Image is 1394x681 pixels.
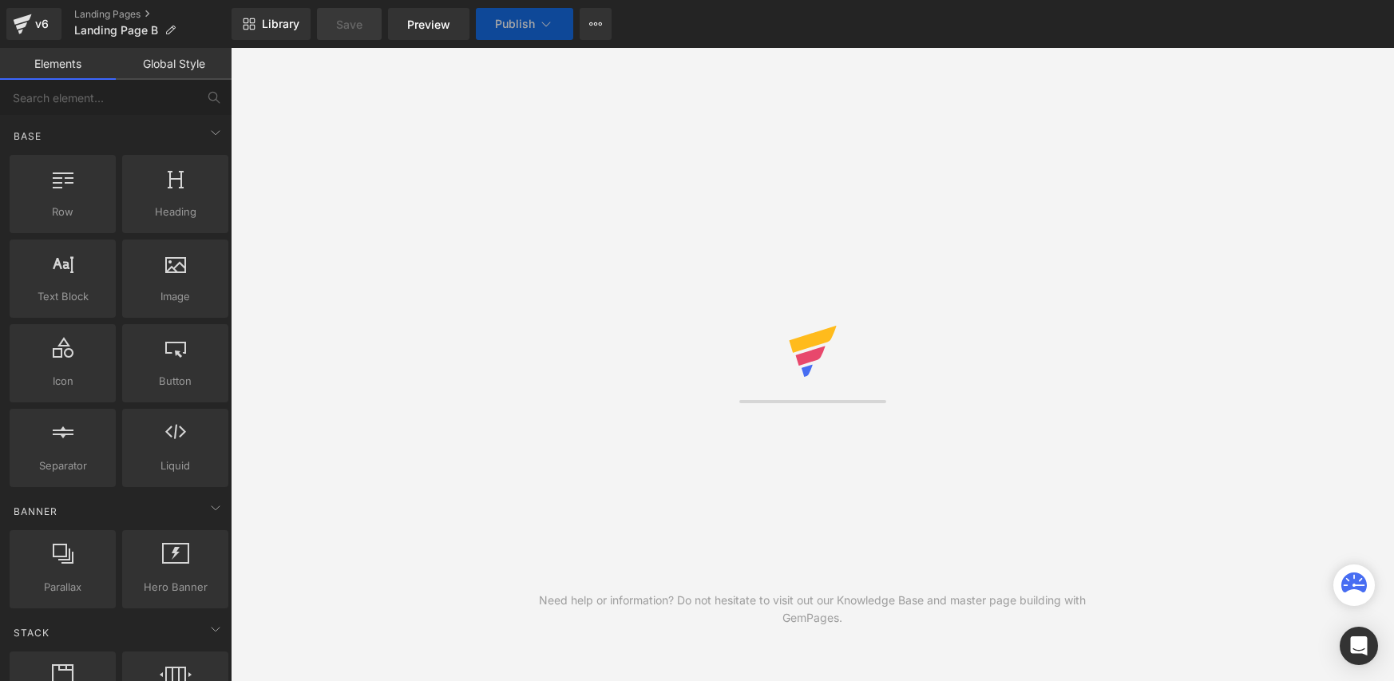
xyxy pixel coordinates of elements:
span: Text Block [14,288,111,305]
span: Icon [14,373,111,390]
span: Liquid [127,457,224,474]
span: Landing Page B [74,24,158,37]
span: Save [336,16,362,33]
span: Heading [127,204,224,220]
span: Separator [14,457,111,474]
span: Button [127,373,224,390]
span: Banner [12,504,59,519]
span: Library [262,17,299,31]
a: Global Style [116,48,232,80]
span: Stack [12,625,51,640]
span: Row [14,204,111,220]
a: v6 [6,8,61,40]
button: Publish [476,8,573,40]
div: Need help or information? Do not hesitate to visit out our Knowledge Base and master page buildin... [521,592,1103,627]
span: Hero Banner [127,579,224,596]
span: Parallax [14,579,111,596]
a: Preview [388,8,469,40]
button: More [580,8,612,40]
span: Base [12,129,43,144]
a: Landing Pages [74,8,232,21]
div: Open Intercom Messenger [1340,627,1378,665]
span: Publish [495,18,535,30]
a: New Library [232,8,311,40]
span: Preview [407,16,450,33]
span: Image [127,288,224,305]
div: v6 [32,14,52,34]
